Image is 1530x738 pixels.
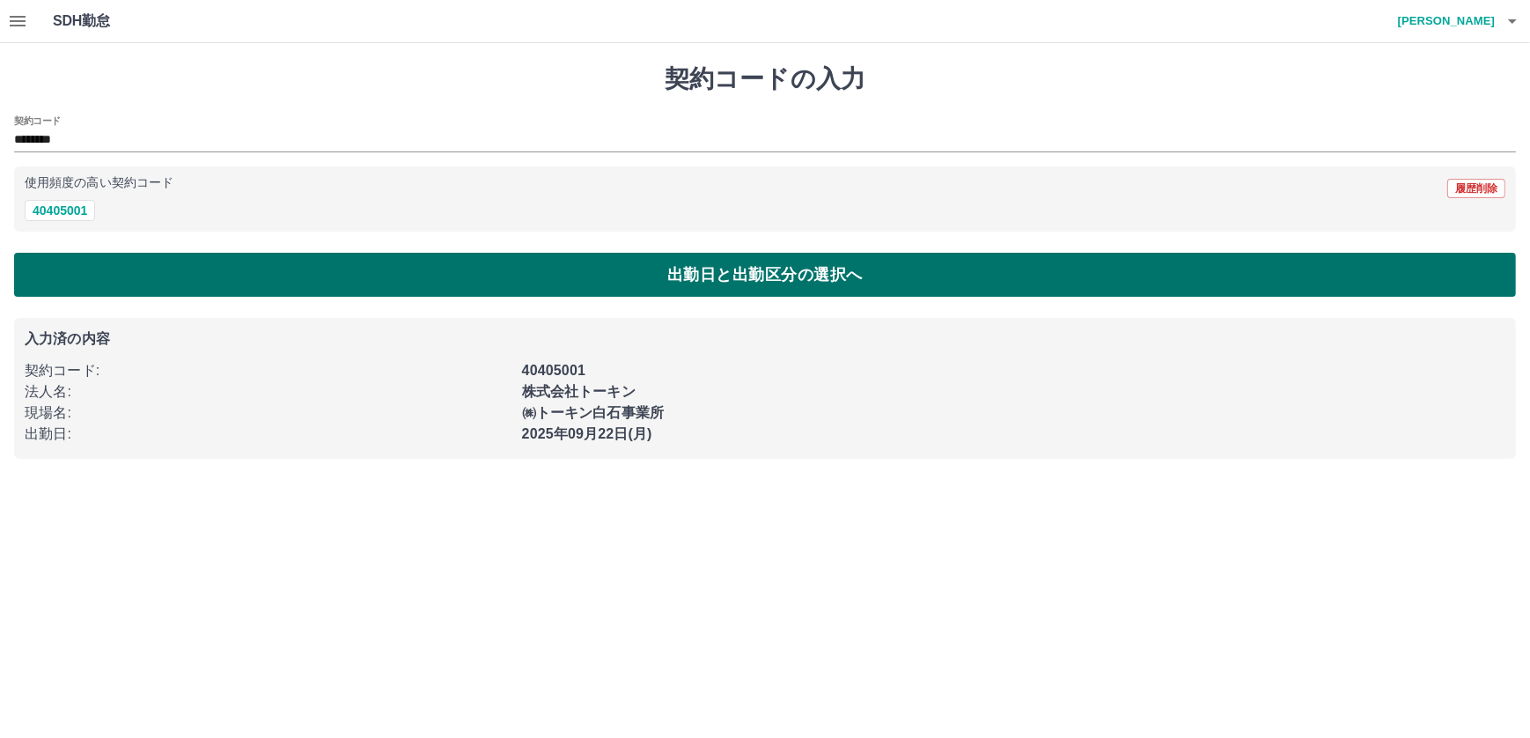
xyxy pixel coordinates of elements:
[25,402,511,424] p: 現場名 :
[25,360,511,381] p: 契約コード :
[25,381,511,402] p: 法人名 :
[522,363,585,378] b: 40405001
[14,253,1516,297] button: 出勤日と出勤区分の選択へ
[25,424,511,445] p: 出勤日 :
[14,114,61,128] h2: 契約コード
[1447,179,1505,198] button: 履歴削除
[522,426,652,441] b: 2025年09月22日(月)
[522,384,636,399] b: 株式会社トーキン
[25,200,95,221] button: 40405001
[25,177,173,189] p: 使用頻度の高い契約コード
[25,332,1505,346] p: 入力済の内容
[14,64,1516,94] h1: 契約コードの入力
[522,405,665,420] b: ㈱トーキン白石事業所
